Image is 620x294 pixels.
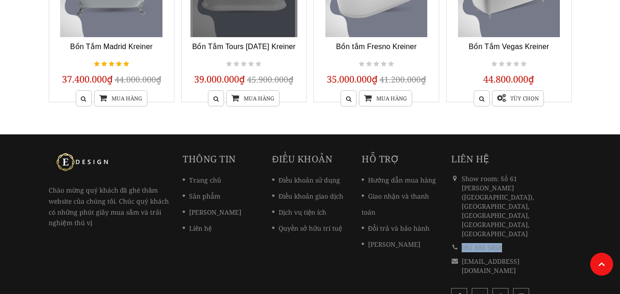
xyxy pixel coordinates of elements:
[123,60,129,68] i: gorgeous
[362,224,430,233] a: Đổi trả và bảo hành
[490,59,528,70] div: Not rated yet!
[521,60,526,68] i: Not rated yet!
[362,240,420,249] a: [PERSON_NAME]
[183,192,220,200] a: Sản phẩm
[362,176,436,184] a: Hướng dẫn mua hàng
[116,60,122,68] i: gorgeous
[514,60,519,68] i: Not rated yet!
[247,74,293,85] span: 45.900.000₫
[241,60,246,68] i: Not rated yet!
[183,176,221,184] a: Trang chủ
[183,224,212,233] a: Liên hệ
[225,59,263,70] div: Not rated yet!
[272,153,332,165] a: Điều khoản
[49,153,117,171] img: logo Kreiner Germany - Edesign Interior
[49,153,169,228] p: Chào mừng quý khách đã ghé thăm website của chúng tôi. Chúc quý khách có những phút giây mua sắm ...
[451,153,490,165] span: Liên hệ
[357,59,395,70] div: Not rated yet!
[183,153,236,165] a: Thông tin
[272,176,340,184] a: Điều khoản sử dụng
[492,90,544,106] a: Tùy chọn
[226,60,232,68] i: Not rated yet!
[272,224,342,233] a: Quyền sở hữu trí tuệ
[272,208,326,216] a: Dịch vụ tiện ích
[359,90,412,106] a: Mua hàng
[109,60,114,68] i: gorgeous
[483,73,534,85] span: 44.800.000₫
[469,43,549,50] a: Bồn Tắm Vegas Kreiner
[256,60,261,68] i: Not rated yet!
[499,60,504,68] i: Not rated yet!
[272,192,343,200] a: Điều khoản giao dịch
[359,60,364,68] i: Not rated yet!
[362,192,429,216] a: Giao nhận và thanh toán
[226,90,279,106] a: Mua hàng
[374,60,379,68] i: Not rated yet!
[234,60,239,68] i: Not rated yet!
[115,74,161,85] span: 44.000.000₫
[70,43,153,50] a: Bồn Tắm Madrid Kreiner
[192,43,296,50] a: Bồn Tắm Tours [DATE] Kreiner
[94,60,100,68] i: gorgeous
[590,253,613,276] a: Lên đầu trang
[101,60,107,68] i: gorgeous
[366,60,372,68] i: Not rated yet!
[506,60,512,68] i: Not rated yet!
[183,208,241,216] a: [PERSON_NAME]
[93,59,130,70] div: gorgeous
[248,60,254,68] i: Not rated yet!
[381,60,386,68] i: Not rated yet!
[194,73,245,85] span: 39.000.000₫
[462,243,502,252] a: 081 886 5858
[462,257,519,275] a: [EMAIL_ADDRESS][DOMAIN_NAME]
[462,174,534,238] span: Show room: Số 61 [PERSON_NAME] ([GEOGRAPHIC_DATA]), [GEOGRAPHIC_DATA], [GEOGRAPHIC_DATA], [GEOGRA...
[336,43,417,50] a: Bồn tắm Fresno Kreiner
[492,60,497,68] i: Not rated yet!
[327,73,378,85] span: 35.000.000₫
[362,153,399,165] a: Hỗ trợ
[62,73,113,85] span: 37.400.000₫
[94,90,147,106] a: Mua hàng
[380,74,426,85] span: 41.200.000₫
[388,60,394,68] i: Not rated yet!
